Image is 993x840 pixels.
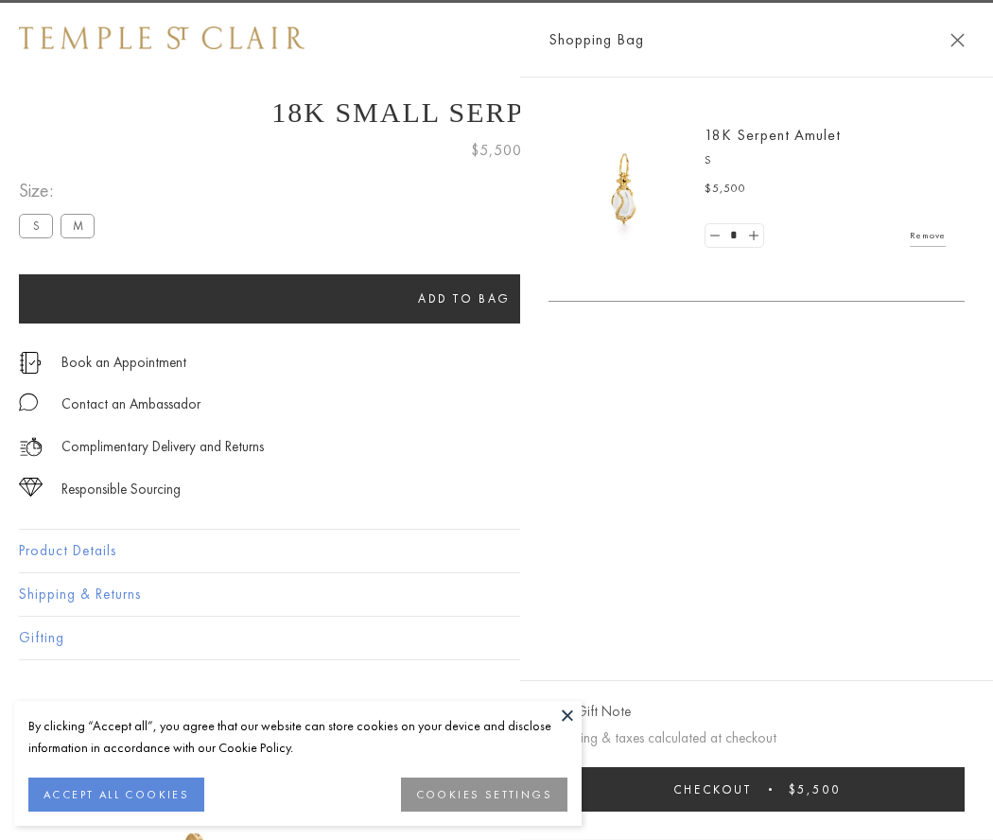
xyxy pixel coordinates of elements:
button: Add Gift Note [549,700,631,724]
a: Remove [910,225,946,246]
img: Temple St. Clair [19,26,305,49]
button: ACCEPT ALL COOKIES [28,778,204,812]
img: icon_delivery.svg [19,435,43,459]
img: MessageIcon-01_2.svg [19,393,38,411]
span: $5,500 [789,781,841,797]
img: P51836-E11SERPPV [567,132,681,246]
label: M [61,214,95,237]
a: Set quantity to 2 [743,224,762,248]
span: $5,500 [471,138,522,163]
button: Add to bag [19,274,910,324]
button: COOKIES SETTINGS [401,778,567,812]
span: $5,500 [705,180,746,199]
p: Shipping & taxes calculated at checkout [549,726,965,750]
span: Shopping Bag [549,27,644,52]
button: Checkout $5,500 [549,767,965,812]
img: icon_appointment.svg [19,352,42,374]
div: Contact an Ambassador [61,393,200,416]
a: Set quantity to 0 [706,224,724,248]
div: Responsible Sourcing [61,478,181,501]
p: Complimentary Delivery and Returns [61,435,264,459]
img: icon_sourcing.svg [19,478,43,497]
button: Shipping & Returns [19,573,974,616]
span: Size: [19,175,102,206]
button: Gifting [19,617,974,659]
p: S [705,151,946,170]
button: Close Shopping Bag [950,33,965,47]
span: Checkout [673,781,752,797]
a: Book an Appointment [61,352,186,373]
div: By clicking “Accept all”, you agree that our website can store cookies on your device and disclos... [28,715,567,759]
button: Product Details [19,530,974,572]
h1: 18K Small Serpent Amulet [19,96,974,129]
a: 18K Serpent Amulet [705,125,841,145]
label: S [19,214,53,237]
span: Add to bag [418,290,511,306]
